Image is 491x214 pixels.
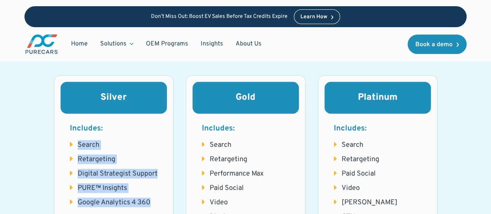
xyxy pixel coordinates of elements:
[229,37,268,51] a: About Us
[194,37,229,51] a: Insights
[202,140,290,150] li: Search
[70,124,103,134] strong: Includes:
[334,169,422,179] li: Paid Social
[334,140,422,150] li: Search
[70,140,158,150] li: Search
[70,183,158,193] li: PURE™ Insights
[334,183,422,193] li: Video
[408,35,467,54] a: Book a demo
[70,169,158,179] li: Digital Strategist Support
[140,37,194,51] a: OEM Programs
[24,33,59,55] img: purecars logo
[202,198,290,207] li: Video
[70,198,158,207] li: Google Analytics 4 360
[151,14,288,20] p: Don’t Miss Out: Boost EV Sales Before Tax Credits Expire
[202,91,290,104] h3: Gold
[202,183,290,193] li: Paid Social
[202,124,235,134] strong: Includes:
[334,198,422,207] li: [PERSON_NAME]
[24,33,59,55] a: main
[70,91,158,104] h3: Silver
[70,155,158,164] li: Retargeting
[202,169,290,179] li: Performance Max
[100,40,127,48] div: Solutions
[334,91,422,104] h3: Platinum
[202,155,290,164] li: Retargeting
[334,124,367,134] strong: Includes:
[334,155,422,164] li: Retargeting
[415,42,453,48] div: Book a demo
[294,9,340,24] a: Learn How
[300,14,327,20] div: Learn How
[65,37,94,51] a: Home
[94,37,140,51] div: Solutions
